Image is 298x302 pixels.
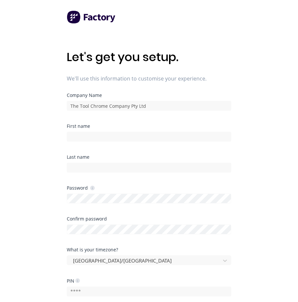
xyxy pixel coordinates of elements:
[67,185,95,191] div: Password
[67,50,231,64] h1: Let's get you setup.
[67,93,231,98] div: Company Name
[67,278,80,284] div: PIN
[67,11,116,24] img: Factory
[67,217,231,221] div: Confirm password
[67,155,231,159] div: Last name
[67,75,231,82] span: We'll use this information to customise your experience.
[67,247,231,252] div: What is your timezone?
[67,124,231,128] div: First name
